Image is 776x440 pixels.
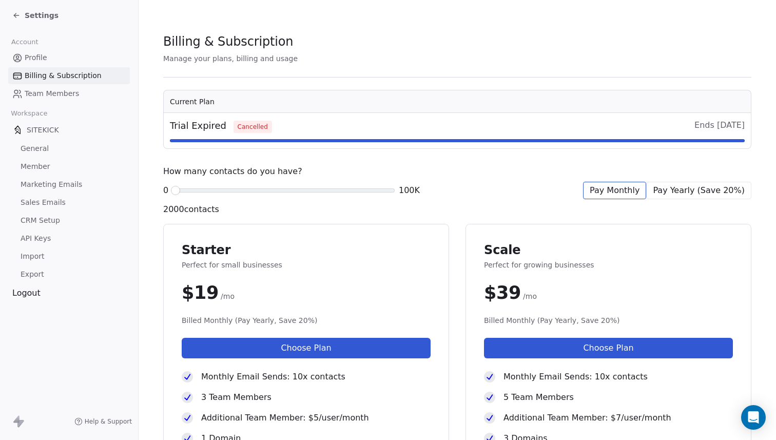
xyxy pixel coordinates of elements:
[7,106,52,121] span: Workspace
[221,291,235,301] span: /mo
[201,391,271,404] span: 3 Team Members
[25,10,59,21] span: Settings
[653,184,745,197] span: Pay Yearly (Save 20%)
[503,412,671,424] span: Additional Team Member: $7/user/month
[170,119,272,133] span: Trial Expired
[8,266,130,283] a: Export
[201,412,369,424] span: Additional Team Member: $5/user/month
[27,125,59,135] span: SITEKICK
[484,282,521,303] span: $ 39
[21,233,51,244] span: API Keys
[8,230,130,247] a: API Keys
[74,417,132,426] a: Help & Support
[484,242,733,258] span: Scale
[163,203,219,216] span: 2000 contacts
[8,194,130,211] a: Sales Emails
[164,90,751,113] th: Current Plan
[182,315,431,326] span: Billed Monthly (Pay Yearly, Save 20%)
[21,179,82,190] span: Marketing Emails
[8,176,130,193] a: Marketing Emails
[8,140,130,157] a: General
[25,52,47,63] span: Profile
[8,212,130,229] a: CRM Setup
[21,161,50,172] span: Member
[8,158,130,175] a: Member
[163,34,293,49] span: Billing & Subscription
[21,269,44,280] span: Export
[182,260,431,270] span: Perfect for small businesses
[503,391,574,404] span: 5 Team Members
[163,184,168,197] span: 0
[8,85,130,102] a: Team Members
[590,184,639,197] span: Pay Monthly
[21,197,66,208] span: Sales Emails
[523,291,537,301] span: /mo
[8,49,130,66] a: Profile
[484,260,733,270] span: Perfect for growing businesses
[12,10,59,21] a: Settings
[7,34,43,50] span: Account
[21,215,60,226] span: CRM Setup
[8,67,130,84] a: Billing & Subscription
[163,165,302,178] span: How many contacts do you have?
[163,54,298,63] span: Manage your plans, billing and usage
[741,405,766,430] div: Open Intercom Messenger
[8,287,130,299] div: Logout
[21,251,44,262] span: Import
[201,371,345,383] span: Monthly Email Sends: 10x contacts
[484,338,733,358] button: Choose Plan
[182,338,431,358] button: Choose Plan
[21,143,49,154] span: General
[182,242,431,258] span: Starter
[25,70,102,81] span: Billing & Subscription
[694,119,745,133] span: Ends [DATE]
[399,184,420,197] span: 100K
[503,371,648,383] span: Monthly Email Sends: 10x contacts
[182,282,219,303] span: $ 19
[484,315,733,326] span: Billed Monthly (Pay Yearly, Save 20%)
[25,88,79,99] span: Team Members
[234,121,272,133] span: Cancelled
[85,417,132,426] span: Help & Support
[12,125,23,135] img: SCELTA%20ICON%20for%20Welcome%20Screen%20(1).png
[8,248,130,265] a: Import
